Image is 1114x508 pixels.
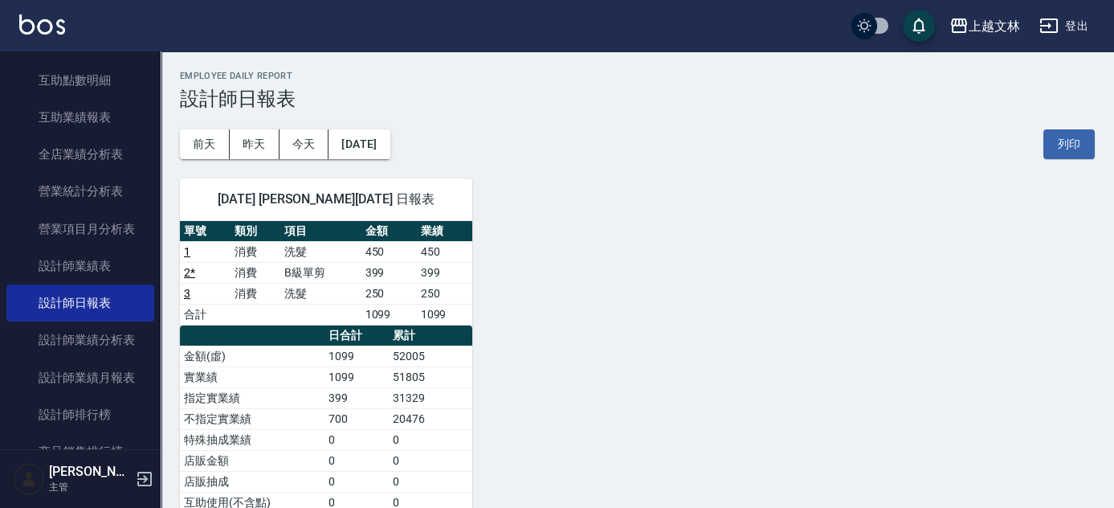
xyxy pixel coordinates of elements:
th: 金額 [361,221,417,242]
td: 0 [389,429,472,450]
a: 全店業績分析表 [6,136,154,173]
h3: 設計師日報表 [180,88,1095,110]
button: 登出 [1033,11,1095,41]
img: Logo [19,14,65,35]
td: 450 [361,241,417,262]
td: 洗髮 [280,283,361,304]
th: 單號 [180,221,231,242]
a: 設計師排行榜 [6,396,154,433]
td: 399 [417,262,472,283]
a: 商品銷售排行榜 [6,433,154,470]
td: B級單剪 [280,262,361,283]
a: 互助點數明細 [6,62,154,99]
td: 金額(虛) [180,346,324,367]
button: 列印 [1043,129,1095,159]
td: 51805 [389,367,472,387]
td: 399 [361,262,417,283]
a: 互助業績報表 [6,99,154,136]
button: save [903,10,935,42]
td: 0 [324,429,389,450]
button: 上越文林 [943,10,1026,43]
p: 主管 [49,480,131,494]
table: a dense table [180,221,472,326]
h5: [PERSON_NAME] [49,464,131,480]
td: 1099 [417,304,472,325]
td: 消費 [231,262,281,283]
td: 消費 [231,241,281,262]
th: 業績 [417,221,472,242]
td: 實業績 [180,367,324,387]
th: 累計 [389,326,472,346]
a: 設計師業績表 [6,248,154,285]
h2: Employee Daily Report [180,71,1095,81]
button: 前天 [180,129,230,159]
td: 1099 [324,367,389,387]
a: 設計師業績分析表 [6,322,154,358]
button: 昨天 [230,129,280,159]
img: Person [13,463,45,495]
td: 洗髮 [280,241,361,262]
td: 399 [324,387,389,408]
a: 3 [184,287,190,300]
a: 營業項目月分析表 [6,211,154,248]
div: 上越文林 [969,16,1020,36]
td: 31329 [389,387,472,408]
th: 日合計 [324,326,389,346]
td: 消費 [231,283,281,304]
td: 0 [324,450,389,471]
a: 1 [184,245,190,258]
td: 合計 [180,304,231,325]
a: 營業統計分析表 [6,173,154,210]
td: 不指定實業績 [180,408,324,429]
td: 0 [389,450,472,471]
button: 今天 [280,129,329,159]
a: 設計師日報表 [6,285,154,322]
td: 0 [389,471,472,492]
td: 52005 [389,346,472,367]
td: 店販金額 [180,450,324,471]
td: 特殊抽成業績 [180,429,324,450]
td: 250 [417,283,472,304]
td: 1099 [324,346,389,367]
td: 1099 [361,304,417,325]
th: 類別 [231,221,281,242]
td: 450 [417,241,472,262]
span: [DATE] [PERSON_NAME][DATE] 日報表 [199,191,453,207]
td: 700 [324,408,389,429]
td: 20476 [389,408,472,429]
th: 項目 [280,221,361,242]
td: 250 [361,283,417,304]
td: 指定實業績 [180,387,324,408]
td: 店販抽成 [180,471,324,492]
button: [DATE] [328,129,390,159]
a: 設計師業績月報表 [6,359,154,396]
td: 0 [324,471,389,492]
